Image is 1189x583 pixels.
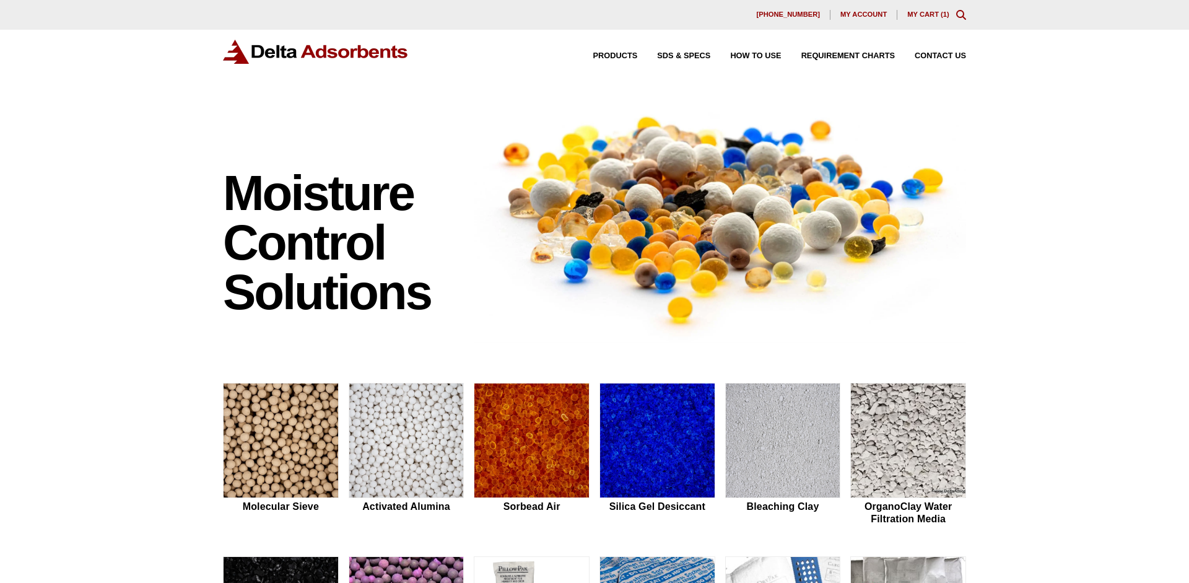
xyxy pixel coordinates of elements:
[573,52,638,60] a: Products
[801,52,895,60] span: Requirement Charts
[223,169,462,317] h1: Moisture Control Solutions
[599,383,715,527] a: Silica Gel Desiccant
[657,52,710,60] span: SDS & SPECS
[349,383,464,527] a: Activated Alumina
[850,501,966,524] h2: OrganoClay Water Filtration Media
[349,501,464,512] h2: Activated Alumina
[907,11,949,18] a: My Cart (1)
[756,11,820,18] span: [PHONE_NUMBER]
[223,40,409,64] img: Delta Adsorbents
[725,383,841,527] a: Bleaching Clay
[474,383,590,527] a: Sorbead Air
[474,94,966,343] img: Image
[746,10,830,20] a: [PHONE_NUMBER]
[637,52,710,60] a: SDS & SPECS
[956,10,966,20] div: Toggle Modal Content
[943,11,947,18] span: 1
[599,501,715,512] h2: Silica Gel Desiccant
[915,52,966,60] span: Contact Us
[710,52,781,60] a: How to Use
[840,11,887,18] span: My account
[782,52,895,60] a: Requirement Charts
[223,501,339,512] h2: Molecular Sieve
[830,10,897,20] a: My account
[593,52,638,60] span: Products
[474,501,590,512] h2: Sorbead Air
[725,501,841,512] h2: Bleaching Clay
[850,383,966,527] a: OrganoClay Water Filtration Media
[223,383,339,527] a: Molecular Sieve
[730,52,781,60] span: How to Use
[895,52,966,60] a: Contact Us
